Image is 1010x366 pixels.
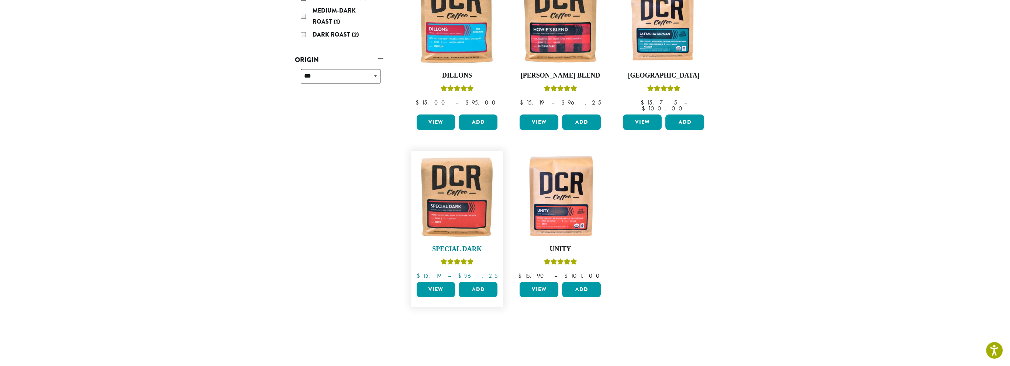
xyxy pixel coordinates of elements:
[665,114,704,130] button: Add
[415,154,500,279] a: Special DarkRated 5.00 out of 5
[448,272,451,280] span: –
[417,114,455,130] a: View
[455,99,458,106] span: –
[334,17,340,26] span: (1)
[520,282,558,297] a: View
[518,72,603,80] h4: [PERSON_NAME] Blend
[415,72,500,80] h4: Dillons
[561,99,567,106] span: $
[551,99,554,106] span: –
[518,272,547,280] bdi: 15.90
[440,257,473,268] div: Rated 5.00 out of 5
[684,99,687,106] span: –
[518,154,603,279] a: UnityRated 5.00 out of 5
[458,272,497,280] bdi: 96.25
[518,154,603,239] img: DCR-Unity-Coffee-Bag-300x300.png
[544,257,577,268] div: Rated 5.00 out of 5
[520,99,544,106] bdi: 15.19
[459,282,497,297] button: Add
[458,272,464,280] span: $
[416,272,441,280] bdi: 15.19
[647,84,680,95] div: Rated 4.83 out of 5
[416,272,423,280] span: $
[417,282,455,297] a: View
[352,30,359,39] span: (2)
[642,105,648,112] span: $
[561,99,601,106] bdi: 96.25
[440,84,473,95] div: Rated 5.00 out of 5
[465,99,471,106] span: $
[562,114,601,130] button: Add
[520,99,526,106] span: $
[465,99,499,106] bdi: 95.00
[544,84,577,95] div: Rated 4.67 out of 5
[621,72,706,80] h4: [GEOGRAPHIC_DATA]
[518,245,603,253] h4: Unity
[415,99,421,106] span: $
[564,272,570,280] span: $
[295,66,383,92] div: Origin
[564,272,603,280] bdi: 101.00
[623,114,662,130] a: View
[640,99,647,106] span: $
[295,54,383,66] a: Origin
[562,282,601,297] button: Add
[313,6,356,26] span: Medium-Dark Roast
[554,272,557,280] span: –
[520,114,558,130] a: View
[313,30,352,39] span: Dark Roast
[640,99,677,106] bdi: 15.75
[459,114,497,130] button: Add
[414,154,499,239] img: Special-Dark-12oz-300x300.jpg
[415,245,500,253] h4: Special Dark
[518,272,524,280] span: $
[415,99,448,106] bdi: 15.00
[642,105,686,112] bdi: 100.00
